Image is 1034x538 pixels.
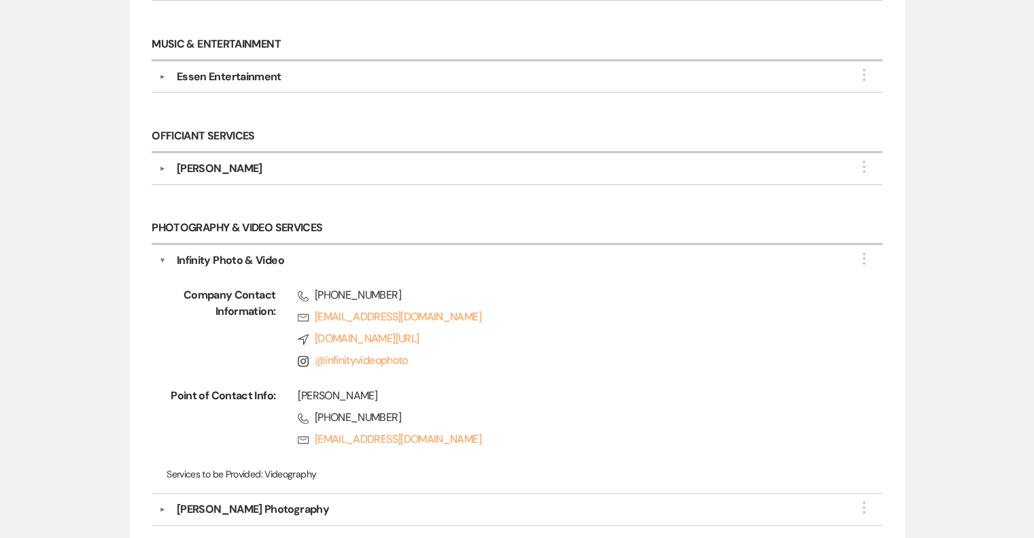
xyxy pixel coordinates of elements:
span: Services to be Provided: [167,468,262,480]
div: [PERSON_NAME] [177,161,262,177]
div: [PERSON_NAME] Photography [177,501,329,518]
h6: Music & Entertainment [152,29,882,61]
div: Essen Entertainment [177,69,281,85]
a: [DOMAIN_NAME][URL] [298,331,839,347]
p: Videography [167,467,867,482]
div: [PERSON_NAME] [298,388,839,404]
span: Company Contact Information: [167,287,275,374]
div: Infinity Photo & Video [177,252,284,269]
button: ▼ [159,252,166,269]
button: ▼ [154,165,171,172]
button: ▼ [154,73,171,80]
a: [EMAIL_ADDRESS][DOMAIN_NAME] [298,431,839,448]
span: [PHONE_NUMBER] [298,409,839,426]
button: ▼ [154,506,171,513]
h6: Officiant Services [152,121,882,153]
span: [PHONE_NUMBER] [298,287,839,303]
h6: Photography & Video Services [152,214,882,246]
span: Point of Contact Info: [167,388,275,453]
a: @infinityvideophoto [315,353,408,367]
a: [EMAIL_ADDRESS][DOMAIN_NAME] [298,309,839,325]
